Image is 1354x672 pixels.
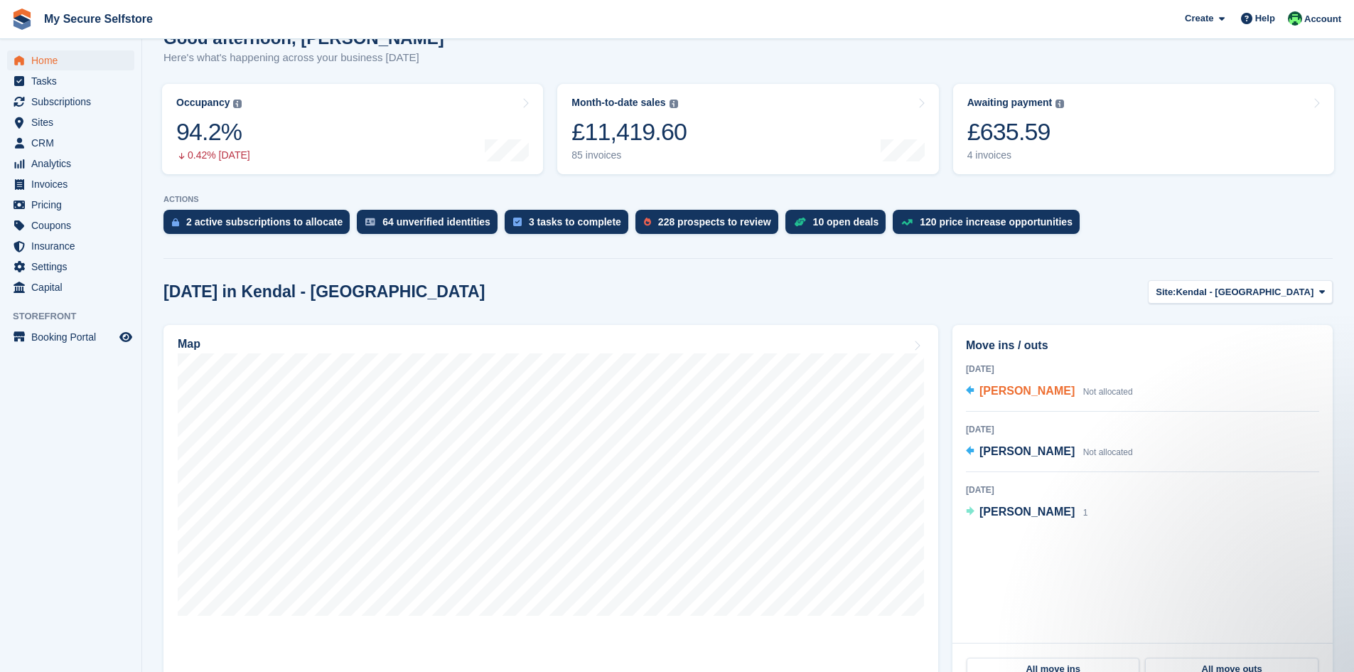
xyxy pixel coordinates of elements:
[966,363,1319,375] div: [DATE]
[967,149,1065,161] div: 4 invoices
[513,218,522,226] img: task-75834270c22a3079a89374b754ae025e5fb1db73e45f91037f5363f120a921f8.svg
[7,112,134,132] a: menu
[658,216,771,228] div: 228 prospects to review
[966,383,1133,401] a: [PERSON_NAME] Not allocated
[163,210,357,241] a: 2 active subscriptions to allocate
[635,210,785,241] a: 228 prospects to review
[7,236,134,256] a: menu
[979,506,1075,518] span: [PERSON_NAME]
[1083,508,1088,518] span: 1
[38,7,158,31] a: My Secure Selfstore
[163,195,1333,204] p: ACTIONS
[233,100,242,108] img: icon-info-grey-7440780725fd019a000dd9b08b2336e03edf1995a4989e88bcd33f0948082b44.svg
[186,216,343,228] div: 2 active subscriptions to allocate
[163,282,485,302] h2: [DATE] in Kendal - [GEOGRAPHIC_DATA]
[967,97,1053,109] div: Awaiting payment
[31,257,117,277] span: Settings
[31,215,117,235] span: Coupons
[7,327,134,347] a: menu
[966,484,1319,496] div: [DATE]
[1055,100,1064,108] img: icon-info-grey-7440780725fd019a000dd9b08b2336e03edf1995a4989e88bcd33f0948082b44.svg
[7,71,134,91] a: menu
[901,219,913,225] img: price_increase_opportunities-93ffe204e8149a01c8c9dc8f82e8f89637d9d84a8eef4429ea346261dce0b2c0.svg
[31,112,117,132] span: Sites
[31,195,117,215] span: Pricing
[893,210,1087,241] a: 120 price increase opportunities
[31,71,117,91] span: Tasks
[571,149,687,161] div: 85 invoices
[31,50,117,70] span: Home
[813,216,879,228] div: 10 open deals
[966,423,1319,436] div: [DATE]
[176,97,230,109] div: Occupancy
[11,9,33,30] img: stora-icon-8386f47178a22dfd0bd8f6a31ec36ba5ce8667c1dd55bd0f319d3a0aa187defe.svg
[7,154,134,174] a: menu
[7,50,134,70] a: menu
[1185,11,1213,26] span: Create
[7,215,134,235] a: menu
[966,503,1087,522] a: [PERSON_NAME] 1
[178,338,200,351] h2: Map
[365,218,375,226] img: verify_identity-adf6edd0f0f0b5bbfe63781bf79b02c33cf7c696d77639b501bdc392416b5a36.svg
[162,84,543,174] a: Occupancy 94.2% 0.42% [DATE]
[644,218,651,226] img: prospect-51fa495bee0391a8d652442698ab0144808aea92771e9ea1ae160a38d050c398.svg
[176,117,250,146] div: 94.2%
[31,174,117,194] span: Invoices
[966,337,1319,354] h2: Move ins / outs
[7,195,134,215] a: menu
[31,133,117,153] span: CRM
[31,277,117,297] span: Capital
[357,210,505,241] a: 64 unverified identities
[1304,12,1341,26] span: Account
[557,84,938,174] a: Month-to-date sales £11,419.60 85 invoices
[670,100,678,108] img: icon-info-grey-7440780725fd019a000dd9b08b2336e03edf1995a4989e88bcd33f0948082b44.svg
[31,236,117,256] span: Insurance
[1156,285,1176,299] span: Site:
[1148,280,1333,304] button: Site: Kendal - [GEOGRAPHIC_DATA]
[7,92,134,112] a: menu
[979,385,1075,397] span: [PERSON_NAME]
[920,216,1073,228] div: 120 price increase opportunities
[163,50,444,66] p: Here's what's happening across your business [DATE]
[7,133,134,153] a: menu
[176,149,250,161] div: 0.42% [DATE]
[1083,387,1133,397] span: Not allocated
[785,210,893,241] a: 10 open deals
[953,84,1334,174] a: Awaiting payment £635.59 4 invoices
[529,216,621,228] div: 3 tasks to complete
[966,443,1133,462] a: [PERSON_NAME] Not allocated
[172,218,179,227] img: active_subscription_to_allocate_icon-d502201f5373d7db506a760aba3b589e785aa758c864c3986d89f69b8ff3...
[1288,11,1302,26] img: Vickie Wedge
[1083,447,1133,457] span: Not allocated
[7,277,134,297] a: menu
[967,117,1065,146] div: £635.59
[13,309,141,324] span: Storefront
[979,445,1075,457] span: [PERSON_NAME]
[117,329,134,346] a: Preview store
[505,210,635,241] a: 3 tasks to complete
[7,257,134,277] a: menu
[1176,285,1313,299] span: Kendal - [GEOGRAPHIC_DATA]
[31,92,117,112] span: Subscriptions
[382,216,490,228] div: 64 unverified identities
[571,117,687,146] div: £11,419.60
[7,174,134,194] a: menu
[1255,11,1275,26] span: Help
[31,327,117,347] span: Booking Portal
[31,154,117,174] span: Analytics
[571,97,665,109] div: Month-to-date sales
[794,217,806,227] img: deal-1b604bf984904fb50ccaf53a9ad4b4a5d6e5aea283cecdc64d6e3604feb123c2.svg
